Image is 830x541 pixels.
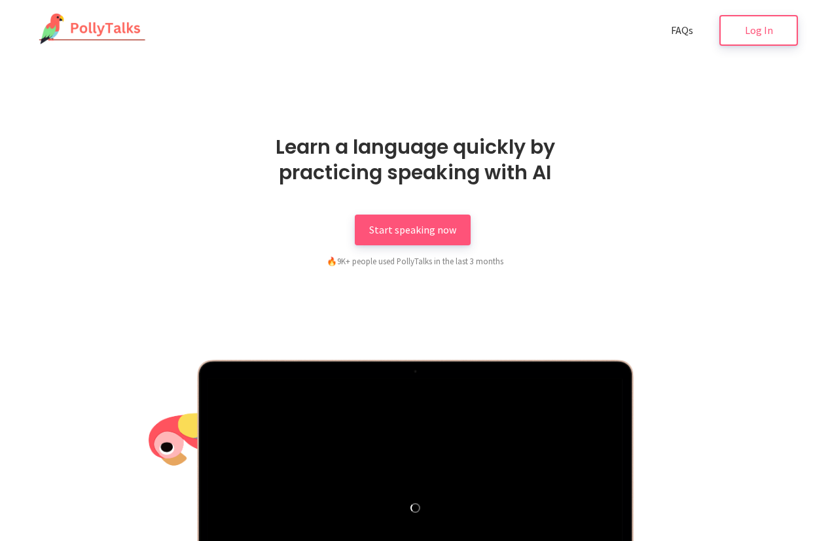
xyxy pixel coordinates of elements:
[745,24,773,37] span: Log In
[355,215,471,245] a: Start speaking now
[719,15,798,46] a: Log In
[657,15,708,46] a: FAQs
[258,254,572,268] div: 9K+ people used PollyTalks in the last 3 months
[327,256,337,266] span: fire
[32,13,146,46] img: PollyTalks Logo
[671,24,693,37] span: FAQs
[369,223,456,236] span: Start speaking now
[235,134,595,185] h1: Learn a language quickly by practicing speaking with AI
